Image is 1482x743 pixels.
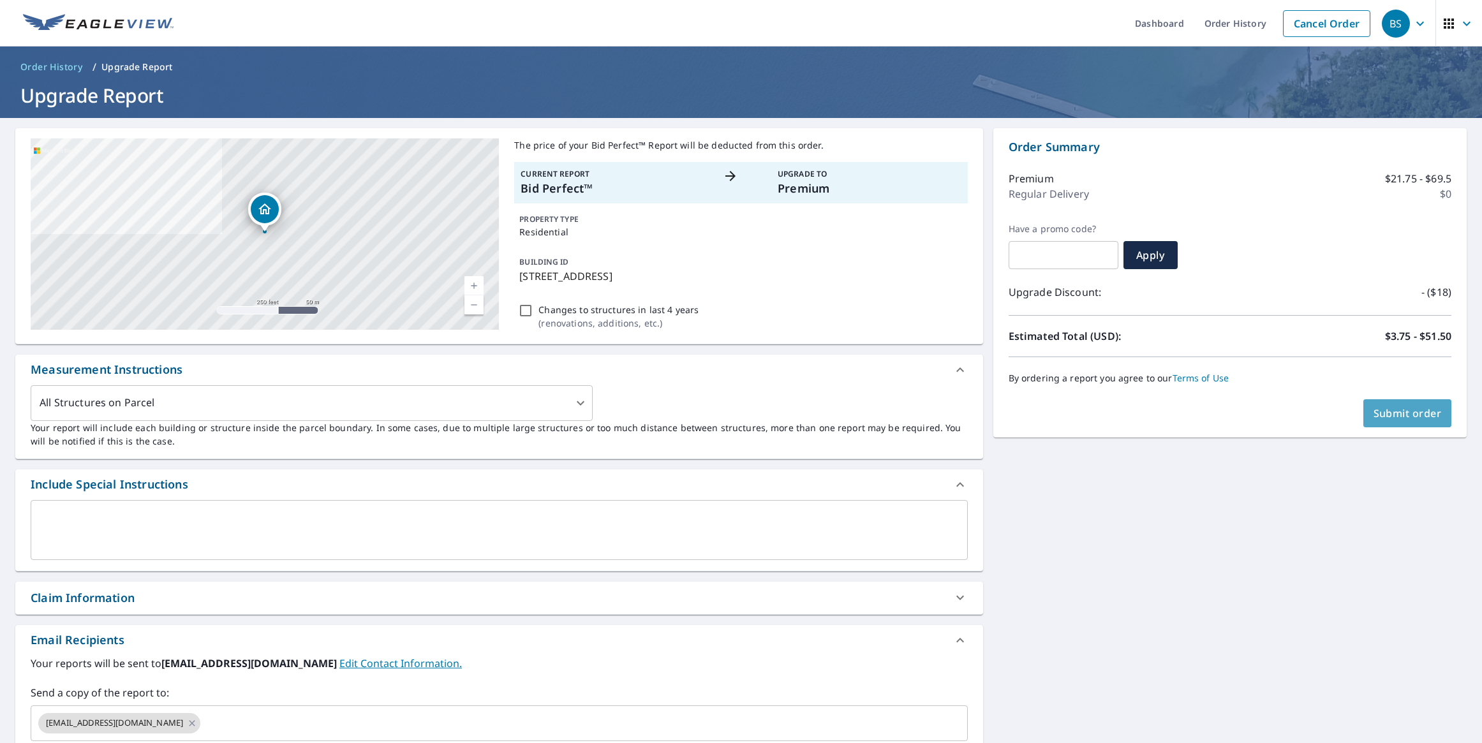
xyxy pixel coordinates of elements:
[93,59,96,75] li: /
[23,14,174,33] img: EV Logo
[1173,372,1229,384] a: Terms of Use
[1440,186,1451,202] p: $0
[778,168,961,180] p: Upgrade To
[1009,171,1054,186] p: Premium
[464,276,484,295] a: Current Level 17, Zoom In
[514,138,967,152] p: The price of your Bid Perfect™ Report will be deducted from this order.
[1363,399,1452,427] button: Submit order
[519,256,568,267] p: BUILDING ID
[1385,328,1451,344] p: $3.75 - $51.50
[1009,138,1451,156] p: Order Summary
[519,225,962,239] p: Residential
[519,214,962,225] p: PROPERTY TYPE
[778,180,961,197] p: Premium
[1009,223,1118,235] label: Have a promo code?
[519,269,962,284] p: [STREET_ADDRESS]
[339,656,462,670] a: EditContactInfo
[538,303,699,316] p: Changes to structures in last 4 years
[1009,328,1230,344] p: Estimated Total (USD):
[31,656,968,671] label: Your reports will be sent to
[31,685,968,700] label: Send a copy of the report to:
[15,582,983,614] div: Claim Information
[15,469,983,500] div: Include Special Instructions
[31,589,135,607] div: Claim Information
[15,355,983,385] div: Measurement Instructions
[1385,171,1451,186] p: $21.75 - $69.5
[521,168,704,180] p: Current Report
[1123,241,1178,269] button: Apply
[248,193,281,232] div: Dropped pin, building 1, Residential property, 16121 NE 99th St Redmond, WA 98052
[31,361,182,378] div: Measurement Instructions
[521,180,704,197] p: Bid Perfect™
[15,625,983,656] div: Email Recipients
[38,713,200,733] div: [EMAIL_ADDRESS][DOMAIN_NAME]
[20,61,82,73] span: Order History
[38,717,191,729] span: [EMAIL_ADDRESS][DOMAIN_NAME]
[1421,284,1451,300] p: - ($18)
[1283,10,1370,37] a: Cancel Order
[1134,248,1167,262] span: Apply
[31,631,124,649] div: Email Recipients
[464,295,484,314] a: Current Level 17, Zoom Out
[15,57,87,77] a: Order History
[1009,372,1451,384] p: By ordering a report you agree to our
[31,476,188,493] div: Include Special Instructions
[1009,186,1089,202] p: Regular Delivery
[1374,406,1442,420] span: Submit order
[161,656,339,670] b: [EMAIL_ADDRESS][DOMAIN_NAME]
[15,57,1467,77] nav: breadcrumb
[1009,284,1230,300] p: Upgrade Discount:
[15,82,1467,108] h1: Upgrade Report
[538,316,699,330] p: ( renovations, additions, etc. )
[1382,10,1410,38] div: BS
[31,421,968,448] p: Your report will include each building or structure inside the parcel boundary. In some cases, du...
[101,61,172,73] p: Upgrade Report
[31,385,593,421] div: All Structures on Parcel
